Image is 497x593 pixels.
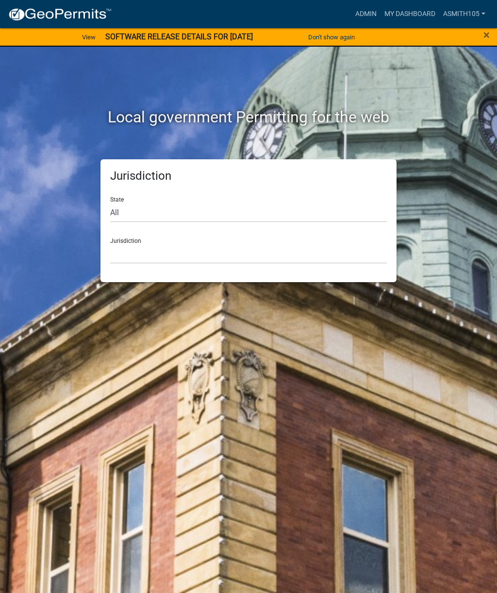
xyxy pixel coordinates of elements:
strong: SOFTWARE RELEASE DETAILS FOR [DATE] [105,32,253,41]
h2: Local government Permitting for the web [23,108,474,126]
span: × [483,28,490,42]
a: asmith105 [439,5,489,23]
a: My Dashboard [381,5,439,23]
a: View [78,29,99,45]
h5: Jurisdiction [110,169,387,183]
button: Close [483,29,490,41]
button: Don't show again [304,29,359,45]
a: Admin [351,5,381,23]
